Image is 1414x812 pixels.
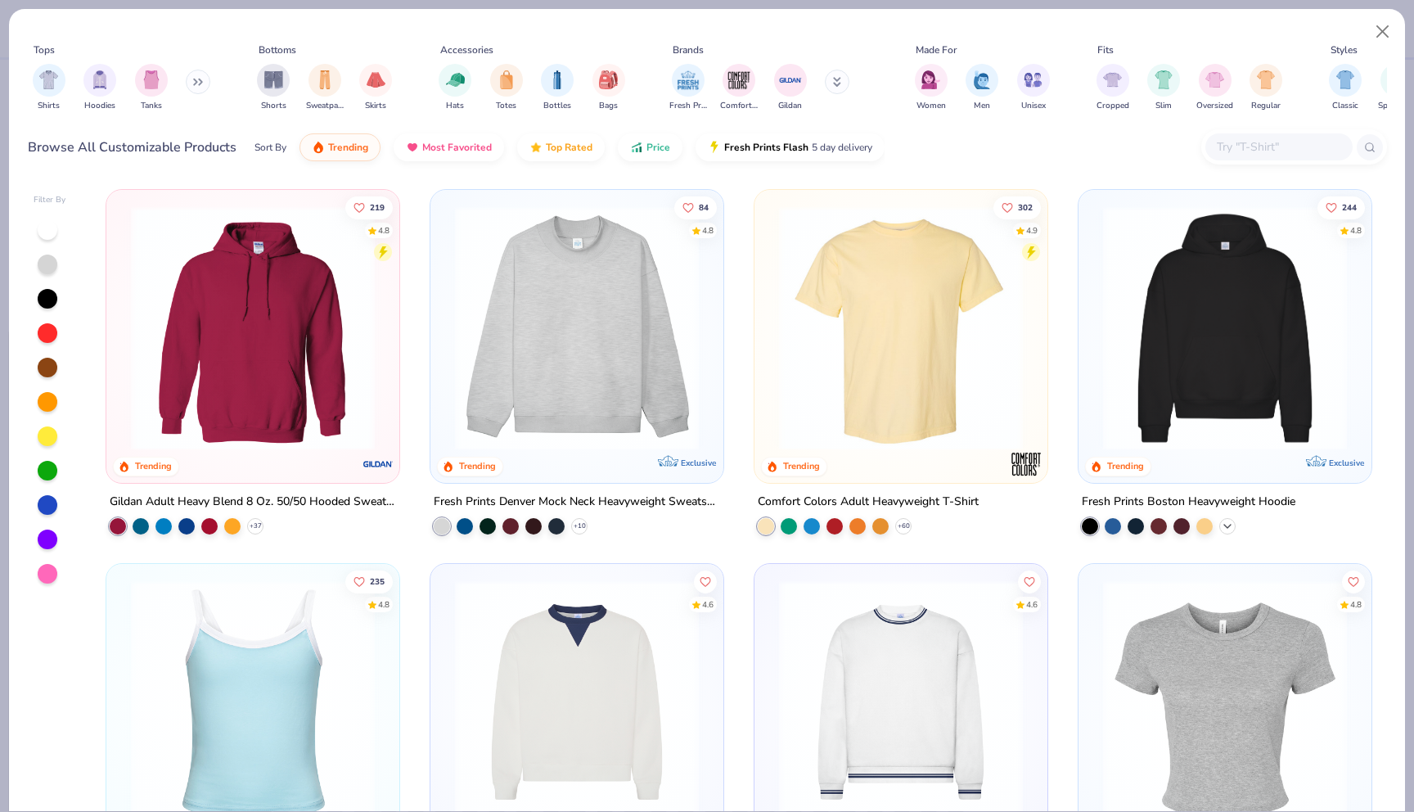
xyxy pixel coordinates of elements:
img: Sweatpants Image [316,70,334,89]
span: Exclusive [1328,458,1363,468]
img: Fresh Prints Image [676,68,700,92]
div: filter for Fresh Prints [669,64,707,112]
span: Unisex [1021,100,1046,112]
button: Like [993,196,1041,219]
div: Gildan Adult Heavy Blend 8 Oz. 50/50 Hooded Sweatshirt [110,492,396,512]
span: Cropped [1097,100,1129,112]
div: filter for Totes [490,64,523,112]
button: filter button [135,64,168,112]
span: Top Rated [546,141,592,154]
button: filter button [915,64,948,112]
div: 4.6 [1026,598,1038,611]
img: Comfort Colors logo [1010,448,1042,480]
img: Cropped Image [1103,70,1122,89]
button: Like [1342,570,1365,593]
span: + 37 [250,521,262,531]
div: filter for Regular [1250,64,1282,112]
button: Like [694,570,717,593]
div: filter for Comfort Colors [720,64,758,112]
span: Shirts [38,100,60,112]
button: filter button [720,64,758,112]
div: filter for Gildan [774,64,807,112]
button: filter button [541,64,574,112]
button: filter button [439,64,471,112]
img: Women Image [921,70,940,89]
span: Price [646,141,670,154]
img: Comfort Colors Image [727,68,751,92]
div: filter for Slim [1147,64,1180,112]
div: filter for Shirts [33,64,65,112]
button: Trending [299,133,381,161]
span: Women [916,100,946,112]
button: filter button [1196,64,1233,112]
div: Styles [1331,43,1358,57]
div: Made For [916,43,957,57]
div: filter for Oversized [1196,64,1233,112]
span: Most Favorited [422,141,492,154]
div: filter for Tanks [135,64,168,112]
div: filter for Skirts [359,64,392,112]
img: Tanks Image [142,70,160,89]
span: + 10 [574,521,586,531]
span: 235 [371,577,385,585]
button: Price [618,133,682,161]
div: filter for Sweatpants [306,64,344,112]
span: 244 [1342,203,1357,211]
img: Oversized Image [1205,70,1224,89]
span: Exclusive [681,458,716,468]
img: Shirts Image [39,70,58,89]
span: 219 [371,203,385,211]
button: Top Rated [517,133,605,161]
img: Classic Image [1336,70,1355,89]
span: Tanks [141,100,162,112]
img: Bottles Image [548,70,566,89]
button: Like [1317,196,1365,219]
img: Gildan Image [778,68,803,92]
div: filter for Women [915,64,948,112]
button: filter button [1147,64,1180,112]
img: Shorts Image [264,70,283,89]
span: Hats [446,100,464,112]
img: Slim Image [1155,70,1173,89]
button: filter button [1017,64,1050,112]
button: filter button [33,64,65,112]
span: Skirts [365,100,386,112]
div: filter for Hats [439,64,471,112]
div: Fits [1097,43,1114,57]
span: Hoodies [84,100,115,112]
div: Bottoms [259,43,296,57]
img: e55d29c3-c55d-459c-bfd9-9b1c499ab3c6 [1030,206,1290,450]
div: Filter By [34,194,66,206]
img: flash.gif [708,141,721,154]
span: Trending [328,141,368,154]
img: a90f7c54-8796-4cb2-9d6e-4e9644cfe0fe [707,206,967,450]
div: filter for Men [966,64,998,112]
div: filter for Hoodies [83,64,116,112]
div: 4.9 [1026,224,1038,237]
div: Sort By [254,140,286,155]
img: most_fav.gif [406,141,419,154]
div: Comfort Colors Adult Heavyweight T-Shirt [758,492,979,512]
button: filter button [592,64,625,112]
div: Tops [34,43,55,57]
span: Regular [1251,100,1281,112]
button: filter button [1250,64,1282,112]
button: Most Favorited [394,133,504,161]
img: Regular Image [1257,70,1276,89]
img: Hats Image [446,70,465,89]
div: 4.8 [1350,598,1362,611]
button: Like [1018,570,1041,593]
div: 4.8 [702,224,714,237]
button: filter button [83,64,116,112]
button: Close [1367,16,1398,47]
img: 029b8af0-80e6-406f-9fdc-fdf898547912 [771,206,1031,450]
img: Skirts Image [367,70,385,89]
span: Bottles [543,100,571,112]
span: Comfort Colors [720,100,758,112]
div: Accessories [440,43,493,57]
span: Men [974,100,990,112]
div: 4.6 [702,598,714,611]
button: Fresh Prints Flash5 day delivery [696,133,885,161]
div: Browse All Customizable Products [28,138,236,157]
span: 5 day delivery [812,138,872,157]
